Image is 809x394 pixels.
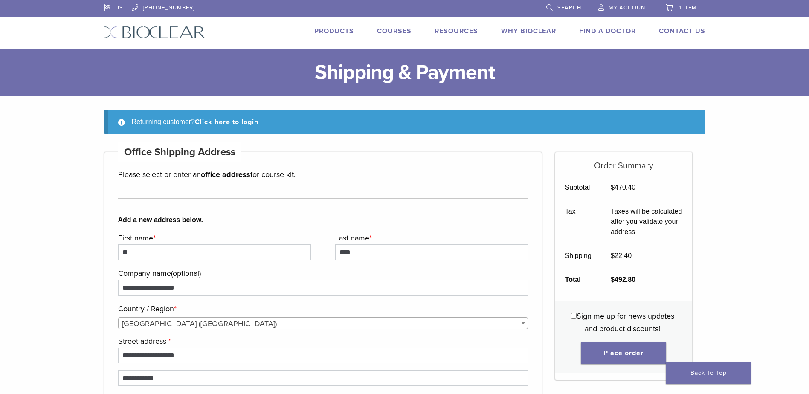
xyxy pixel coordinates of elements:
b: Add a new address below. [118,215,528,225]
span: My Account [609,4,649,11]
span: $ [611,252,615,259]
span: Sign me up for news updates and product discounts! [577,311,674,333]
span: Search [557,4,581,11]
img: Bioclear [104,26,205,38]
span: Country / Region [118,317,528,329]
label: Company name [118,267,526,280]
a: Products [314,27,354,35]
span: $ [611,184,615,191]
label: Street address [118,335,526,348]
th: Subtotal [555,176,601,200]
p: Please select or enter an for course kit. [118,168,528,181]
th: Tax [555,200,601,244]
a: Contact Us [659,27,705,35]
a: Find A Doctor [579,27,636,35]
span: (optional) [171,269,201,278]
div: Returning customer? [104,110,705,134]
a: Click here to login [195,118,258,126]
th: Shipping [555,244,601,268]
td: Taxes will be calculated after you validate your address [601,200,692,244]
span: 1 item [679,4,697,11]
h4: Office Shipping Address [118,142,242,162]
a: Resources [435,27,478,35]
label: Last name [335,232,526,244]
span: United States (US) [119,318,528,330]
bdi: 492.80 [611,276,635,283]
label: Country / Region [118,302,526,315]
input: Sign me up for news updates and product discounts! [571,313,577,319]
button: Place order [581,342,666,364]
a: Back To Top [666,362,751,384]
h5: Order Summary [555,152,692,171]
span: $ [611,276,615,283]
a: Why Bioclear [501,27,556,35]
th: Total [555,268,601,292]
bdi: 22.40 [611,252,632,259]
strong: office address [201,170,250,179]
label: First name [118,232,309,244]
bdi: 470.40 [611,184,635,191]
a: Courses [377,27,412,35]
